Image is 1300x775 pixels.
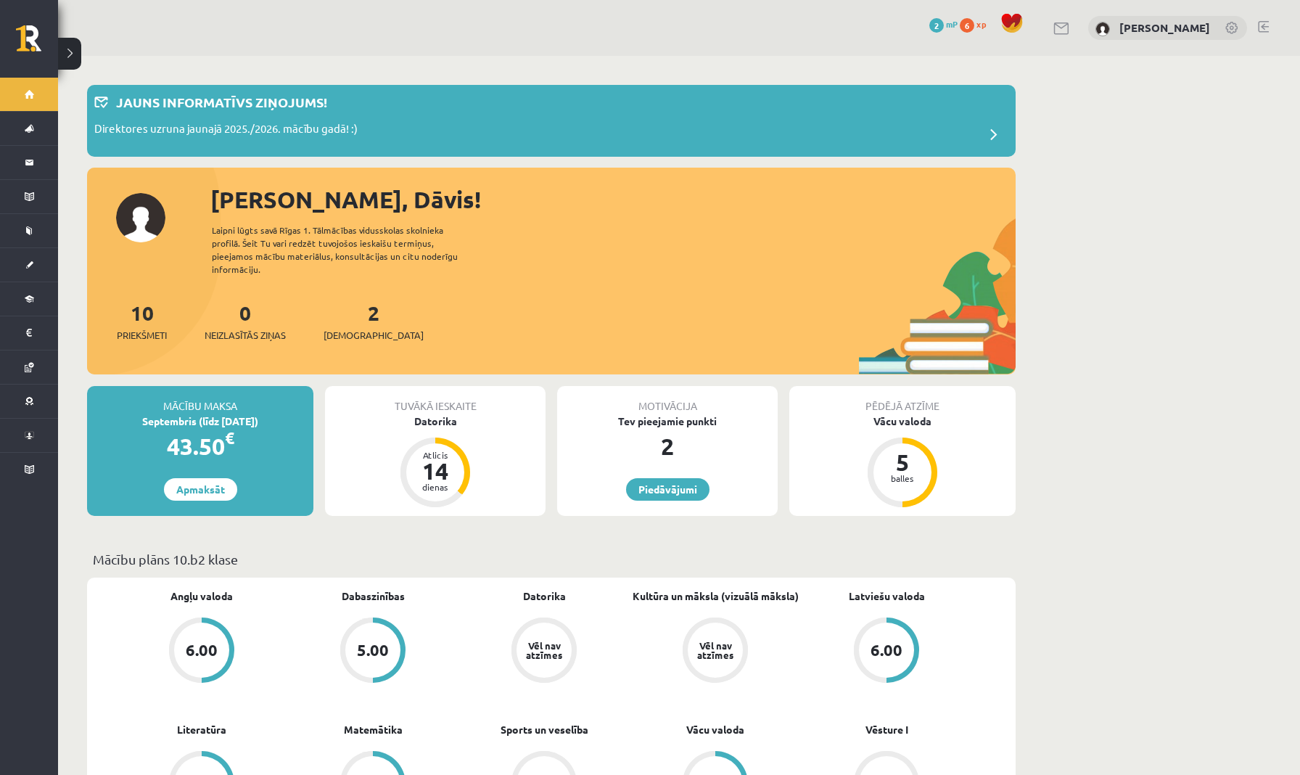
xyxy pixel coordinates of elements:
div: 5 [881,451,924,474]
a: 6.00 [801,618,972,686]
a: Jauns informatīvs ziņojums! Direktores uzruna jaunajā 2025./2026. mācību gadā! :) [94,92,1008,149]
div: 6.00 [871,642,902,658]
a: Piedāvājumi [626,478,709,501]
span: 2 [929,18,944,33]
div: 43.50 [87,429,313,464]
div: Vēl nav atzīmes [695,641,736,660]
a: Rīgas 1. Tālmācības vidusskola [16,25,58,62]
span: xp [976,18,986,30]
a: Matemātika [344,722,403,737]
div: 14 [414,459,457,483]
div: Motivācija [557,386,778,414]
div: Atlicis [414,451,457,459]
a: Kultūra un māksla (vizuālā māksla) [633,589,799,604]
span: 6 [960,18,974,33]
img: Dāvis Podnieks [1095,22,1110,36]
div: Tev pieejamie punkti [557,414,778,429]
a: Angļu valoda [170,589,233,604]
div: 5.00 [357,642,389,658]
span: Neizlasītās ziņas [205,328,286,343]
a: Apmaksāt [164,478,237,501]
div: Septembris (līdz [DATE]) [87,414,313,429]
a: 6.00 [116,618,287,686]
a: Vēl nav atzīmes [458,618,630,686]
span: mP [946,18,958,30]
a: 10Priekšmeti [117,300,167,343]
div: Tuvākā ieskaite [325,386,546,414]
a: 5.00 [287,618,458,686]
div: Laipni lūgts savā Rīgas 1. Tālmācības vidusskolas skolnieka profilā. Šeit Tu vari redzēt tuvojošo... [212,224,483,276]
p: Jauns informatīvs ziņojums! [116,92,327,112]
a: Vācu valoda 5 balles [789,414,1016,509]
div: 6.00 [186,642,218,658]
a: Sports un veselība [501,722,588,737]
div: Datorika [325,414,546,429]
span: Priekšmeti [117,328,167,343]
a: Datorika [523,589,566,604]
div: dienas [414,483,457,491]
a: Literatūra [177,722,226,737]
a: 2 mP [929,18,958,30]
div: Pēdējā atzīme [789,386,1016,414]
a: 2[DEMOGRAPHIC_DATA] [324,300,424,343]
div: Vācu valoda [789,414,1016,429]
a: 0Neizlasītās ziņas [205,300,286,343]
a: Latviešu valoda [849,589,925,604]
span: € [225,427,234,448]
div: 2 [557,429,778,464]
a: 6 xp [960,18,993,30]
a: Dabaszinības [342,589,405,604]
a: [PERSON_NAME] [1119,20,1210,35]
a: Vēl nav atzīmes [630,618,801,686]
a: Datorika Atlicis 14 dienas [325,414,546,509]
div: Mācību maksa [87,386,313,414]
div: balles [881,474,924,483]
span: [DEMOGRAPHIC_DATA] [324,328,424,343]
div: [PERSON_NAME], Dāvis! [210,182,1016,217]
div: Vēl nav atzīmes [524,641,564,660]
p: Mācību plāns 10.b2 klase [93,549,1010,569]
a: Vēsture I [865,722,908,737]
a: Vācu valoda [686,722,744,737]
p: Direktores uzruna jaunajā 2025./2026. mācību gadā! :) [94,120,358,141]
